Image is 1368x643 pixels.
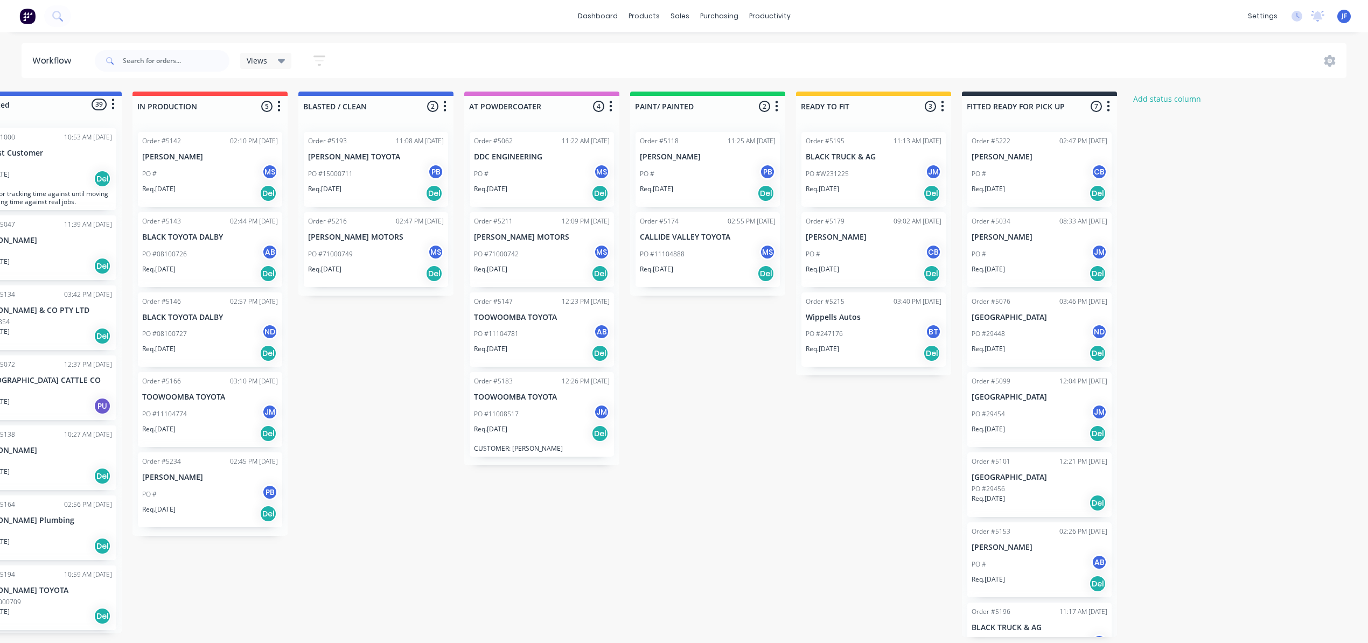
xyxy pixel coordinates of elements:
[923,185,940,202] div: Del
[142,490,157,499] p: PO #
[972,297,1010,306] div: Order #5076
[728,136,776,146] div: 11:25 AM [DATE]
[759,244,776,260] div: MS
[594,324,610,340] div: AB
[474,216,513,226] div: Order #5211
[640,169,654,179] p: PO #
[470,212,614,287] div: Order #521112:09 PM [DATE][PERSON_NAME] MOTORSPO #71000742MSReq.[DATE]Del
[594,404,610,420] div: JM
[806,152,941,162] p: BLACK TRUCK & AG
[594,164,610,180] div: MS
[260,185,277,202] div: Del
[138,212,282,287] div: Order #514302:44 PM [DATE]BLACK TOYOTA DALBYPO #08100726ABReq.[DATE]Del
[640,184,673,194] p: Req. [DATE]
[425,185,443,202] div: Del
[32,54,76,67] div: Workflow
[470,292,614,367] div: Order #514712:23 PM [DATE]TOOWOOMBA TOYOTAPO #11104781ABReq.[DATE]Del
[1089,425,1106,442] div: Del
[262,164,278,180] div: MS
[806,216,844,226] div: Order #5179
[304,212,448,287] div: Order #521602:47 PM [DATE][PERSON_NAME] MOTORSPO #71000749MSReq.[DATE]Del
[260,265,277,282] div: Del
[142,473,278,482] p: [PERSON_NAME]
[308,136,347,146] div: Order #5193
[94,257,111,275] div: Del
[806,313,941,322] p: Wippells Autos
[308,184,341,194] p: Req. [DATE]
[801,292,946,367] div: Order #521503:40 PM [DATE]Wippells AutosPO #247176BTReq.[DATE]Del
[591,425,609,442] div: Del
[806,264,839,274] p: Req. [DATE]
[972,457,1010,466] div: Order #5101
[474,313,610,322] p: TOOWOOMBA TOYOTA
[665,8,695,24] div: sales
[428,164,444,180] div: PB
[972,136,1010,146] div: Order #5222
[744,8,796,24] div: productivity
[1059,527,1107,536] div: 02:26 PM [DATE]
[967,212,1112,287] div: Order #503408:33 AM [DATE][PERSON_NAME]PO #JMReq.[DATE]Del
[972,249,986,259] p: PO #
[142,329,187,339] p: PO #08100727
[640,249,685,259] p: PO #11104888
[1243,8,1283,24] div: settings
[640,264,673,274] p: Req. [DATE]
[1091,244,1107,260] div: JM
[1128,92,1207,106] button: Add status column
[925,324,941,340] div: BT
[474,152,610,162] p: DDC ENGINEERING
[474,184,507,194] p: Req. [DATE]
[142,376,181,386] div: Order #5166
[972,543,1107,552] p: [PERSON_NAME]
[695,8,744,24] div: purchasing
[94,327,111,345] div: Del
[142,297,181,306] div: Order #5146
[967,132,1112,207] div: Order #522202:47 PM [DATE][PERSON_NAME]PO #CBReq.[DATE]Del
[591,265,609,282] div: Del
[594,244,610,260] div: MS
[640,233,776,242] p: CALLIDE VALLEY TOYOTA
[562,216,610,226] div: 12:09 PM [DATE]
[308,216,347,226] div: Order #5216
[972,264,1005,274] p: Req. [DATE]
[591,345,609,362] div: Del
[142,136,181,146] div: Order #5142
[1091,324,1107,340] div: ND
[94,537,111,555] div: Del
[474,249,519,259] p: PO #71000742
[806,233,941,242] p: [PERSON_NAME]
[801,212,946,287] div: Order #517909:02 AM [DATE][PERSON_NAME]PO #CBReq.[DATE]Del
[470,372,614,457] div: Order #518312:26 PM [DATE]TOOWOOMBA TOYOTAPO #11008517JMReq.[DATE]DelCUSTOMER: [PERSON_NAME]
[64,570,112,579] div: 10:59 AM [DATE]
[972,152,1107,162] p: [PERSON_NAME]
[142,233,278,242] p: BLACK TOYOTA DALBY
[470,132,614,207] div: Order #506211:22 AM [DATE]DDC ENGINEERINGPO #MSReq.[DATE]Del
[142,216,181,226] div: Order #5143
[474,344,507,354] p: Req. [DATE]
[142,169,157,179] p: PO #
[474,329,519,339] p: PO #11104781
[230,216,278,226] div: 02:44 PM [DATE]
[972,329,1005,339] p: PO #29448
[247,55,267,66] span: Views
[474,233,610,242] p: [PERSON_NAME] MOTORS
[801,132,946,207] div: Order #519511:13 AM [DATE]BLACK TRUCK & AGPO #W231225JMReq.[DATE]Del
[230,376,278,386] div: 03:10 PM [DATE]
[64,360,112,369] div: 12:37 PM [DATE]
[967,292,1112,367] div: Order #507603:46 PM [DATE][GEOGRAPHIC_DATA]PO #29448NDReq.[DATE]Del
[142,457,181,466] div: Order #5234
[142,184,176,194] p: Req. [DATE]
[894,297,941,306] div: 03:40 PM [DATE]
[806,297,844,306] div: Order #5215
[728,216,776,226] div: 02:55 PM [DATE]
[142,505,176,514] p: Req. [DATE]
[967,372,1112,447] div: Order #509912:04 PM [DATE][GEOGRAPHIC_DATA]PO #29454JMReq.[DATE]Del
[806,249,820,259] p: PO #
[972,560,986,569] p: PO #
[640,152,776,162] p: [PERSON_NAME]
[573,8,623,24] a: dashboard
[923,345,940,362] div: Del
[972,393,1107,402] p: [GEOGRAPHIC_DATA]
[806,169,849,179] p: PO #W231225
[428,244,444,260] div: MS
